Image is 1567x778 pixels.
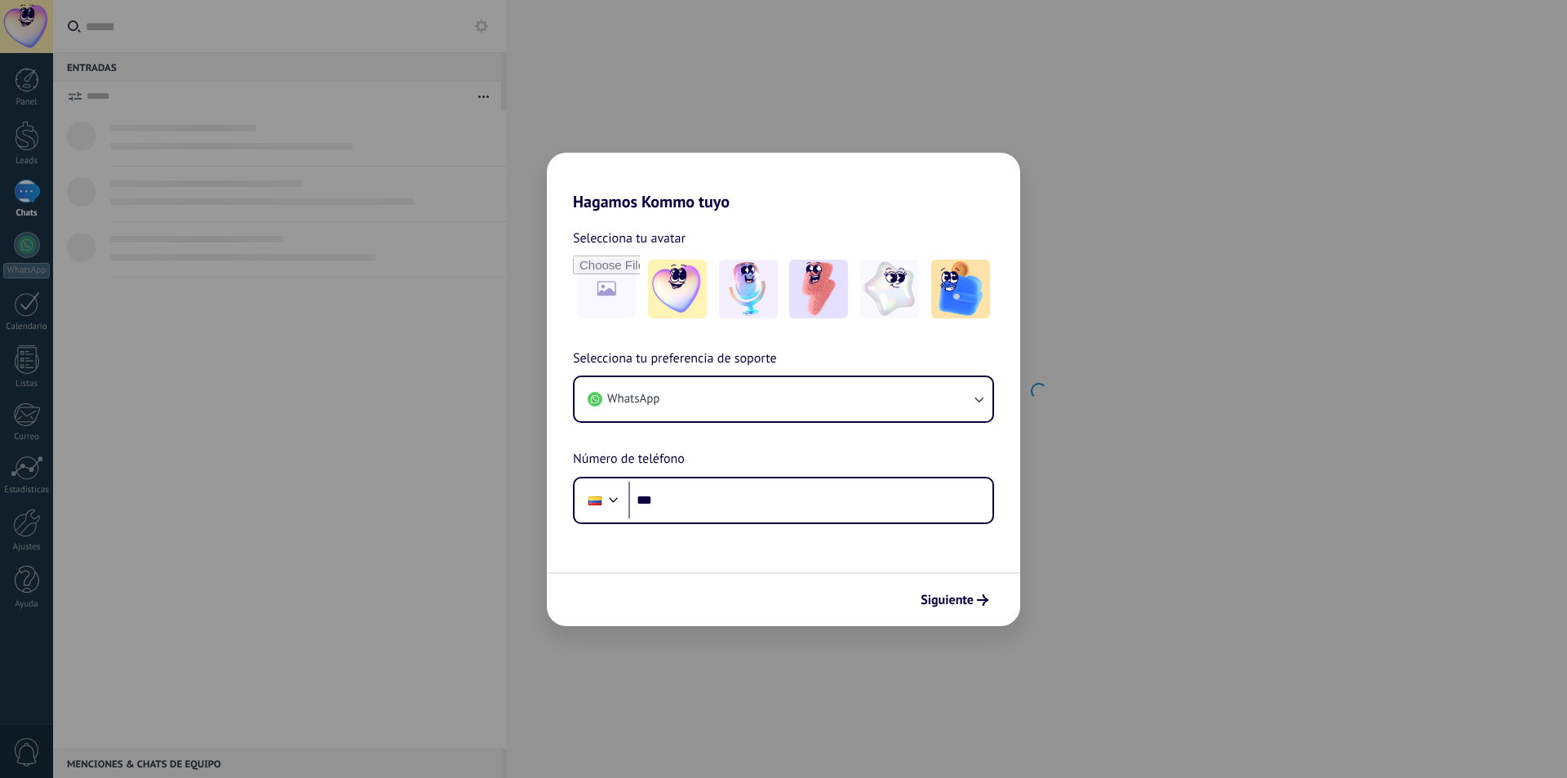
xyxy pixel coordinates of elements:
[573,449,685,470] span: Número de teléfono
[575,377,992,421] button: WhatsApp
[789,260,848,318] img: -3.jpeg
[719,260,778,318] img: -2.jpeg
[573,228,686,249] span: Selecciona tu avatar
[931,260,990,318] img: -5.jpeg
[913,586,996,614] button: Siguiente
[860,260,919,318] img: -4.jpeg
[579,483,610,518] div: Colombia: + 57
[573,349,777,370] span: Selecciona tu preferencia de soporte
[921,594,974,606] span: Siguiente
[648,260,707,318] img: -1.jpeg
[547,153,1020,211] h2: Hagamos Kommo tuyo
[607,391,659,407] span: WhatsApp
